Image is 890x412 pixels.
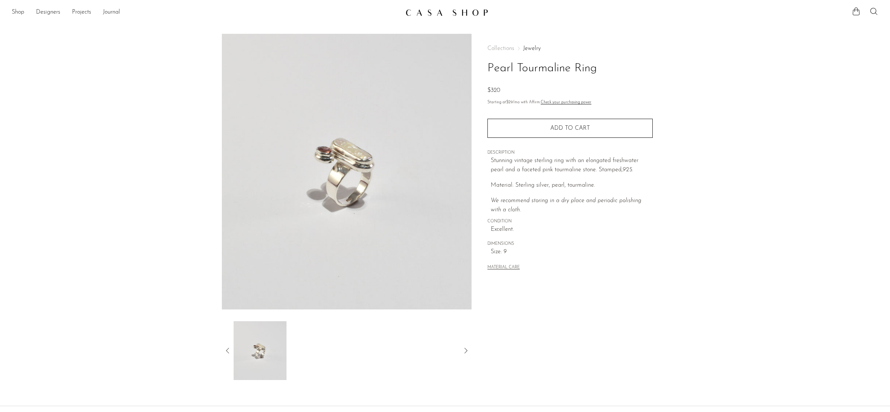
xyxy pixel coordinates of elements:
[12,6,400,19] ul: NEW HEADER MENU
[487,46,653,51] nav: Breadcrumbs
[491,247,653,257] span: Size: 9
[487,59,653,78] h1: Pearl Tourmaline Ring
[72,8,91,17] a: Projects
[506,100,513,104] span: $29
[36,8,60,17] a: Designers
[487,87,500,93] span: $320
[487,46,514,51] span: Collections
[12,6,400,19] nav: Desktop navigation
[487,119,653,138] button: Add to cart
[523,46,541,51] a: Jewelry
[487,150,653,156] span: DESCRIPTION
[550,125,590,132] span: Add to cart
[491,225,653,234] span: Excellent.
[623,167,633,173] em: 925.
[491,181,653,190] p: Material: Sterling silver, pearl, tourmaline.
[222,34,472,309] img: Pearl Tourmaline Ring
[541,100,591,104] a: Check your purchasing power - Learn more about Affirm Financing (opens in modal)
[491,156,653,175] p: Stunning vintage sterling ring with an elongated freshwater pearl and a faceted pink tourmaline s...
[487,99,653,106] p: Starting at /mo with Affirm.
[487,265,520,271] button: MATERIAL CARE
[12,8,24,17] a: Shop
[487,241,653,247] span: DIMENSIONS
[103,8,120,17] a: Journal
[233,321,287,380] img: Pearl Tourmaline Ring
[491,198,641,213] em: We recommend storing in a dry place and periodic polishing with a cloth.
[487,218,653,225] span: CONDITION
